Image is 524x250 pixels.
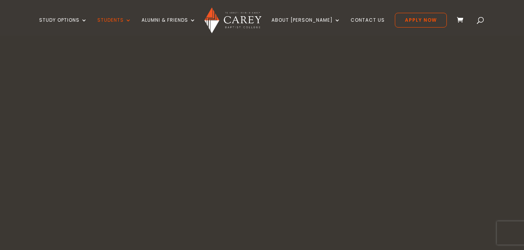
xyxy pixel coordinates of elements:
[97,17,131,36] a: Students
[142,17,196,36] a: Alumni & Friends
[272,17,341,36] a: About [PERSON_NAME]
[395,13,447,28] a: Apply Now
[351,17,385,36] a: Contact Us
[39,17,87,36] a: Study Options
[204,7,261,33] img: Carey Baptist College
